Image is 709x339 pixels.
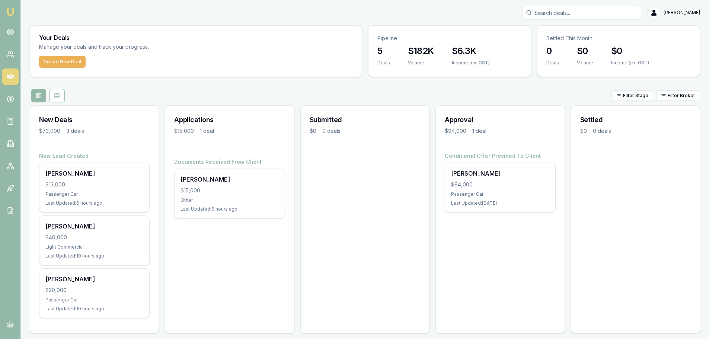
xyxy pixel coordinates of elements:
[310,127,316,135] div: $0
[593,127,611,135] div: 0 deals
[546,35,691,42] p: Settled This Month
[45,297,143,303] div: Passenger Car
[611,60,649,66] div: Income (ex. GST)
[577,45,593,57] h3: $0
[452,45,490,57] h3: $6.3K
[174,158,285,166] h4: Documents Received From Client
[181,175,278,184] div: [PERSON_NAME]
[181,197,278,203] div: Other
[45,191,143,197] div: Passenger Car
[45,275,143,284] div: [PERSON_NAME]
[546,45,559,57] h3: 0
[39,43,230,51] p: Manage your deals and track your progress.
[45,244,143,250] div: Light Commercial
[451,191,549,197] div: Passenger Car
[39,35,353,41] h3: Your Deals
[45,169,143,178] div: [PERSON_NAME]
[45,287,143,294] div: $20,000
[45,181,143,188] div: $13,000
[181,206,278,212] div: Last Updated: 6 hours ago
[310,115,420,125] h3: Submitted
[668,93,695,99] span: Filter Broker
[39,127,60,135] div: $73,000
[445,127,466,135] div: $94,000
[181,187,278,194] div: $15,000
[377,45,390,57] h3: 5
[451,200,549,206] div: Last Updated: [DATE]
[664,10,700,16] span: [PERSON_NAME]
[39,115,150,125] h3: New Deals
[39,152,150,160] h4: New Lead Created
[408,45,434,57] h3: $182K
[451,169,549,178] div: [PERSON_NAME]
[45,200,143,206] div: Last Updated: 6 hours ago
[522,6,641,19] input: Search deals
[472,127,486,135] div: 1 deal
[66,127,84,135] div: 3 deals
[580,127,587,135] div: $0
[611,45,649,57] h3: $0
[322,127,341,135] div: 0 deals
[377,60,390,66] div: Deals
[656,90,700,101] button: Filter Broker
[623,93,648,99] span: Filter Stage
[200,127,214,135] div: 1 deal
[445,152,555,160] h4: Conditional Offer Provided To Client
[451,181,549,188] div: $94,000
[377,35,522,42] p: Pipeline
[45,306,143,312] div: Last Updated: 10 hours ago
[408,60,434,66] div: Volume
[577,60,593,66] div: Volume
[452,60,490,66] div: Income (ex. GST)
[39,56,86,68] button: Create New Deal
[445,115,555,125] h3: Approval
[174,127,194,135] div: $15,000
[45,222,143,231] div: [PERSON_NAME]
[45,234,143,241] div: $40,000
[546,60,559,66] div: Deals
[611,90,653,101] button: Filter Stage
[6,7,15,16] img: emu-icon-u.png
[45,253,143,259] div: Last Updated: 10 hours ago
[174,115,285,125] h3: Applications
[580,115,691,125] h3: Settled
